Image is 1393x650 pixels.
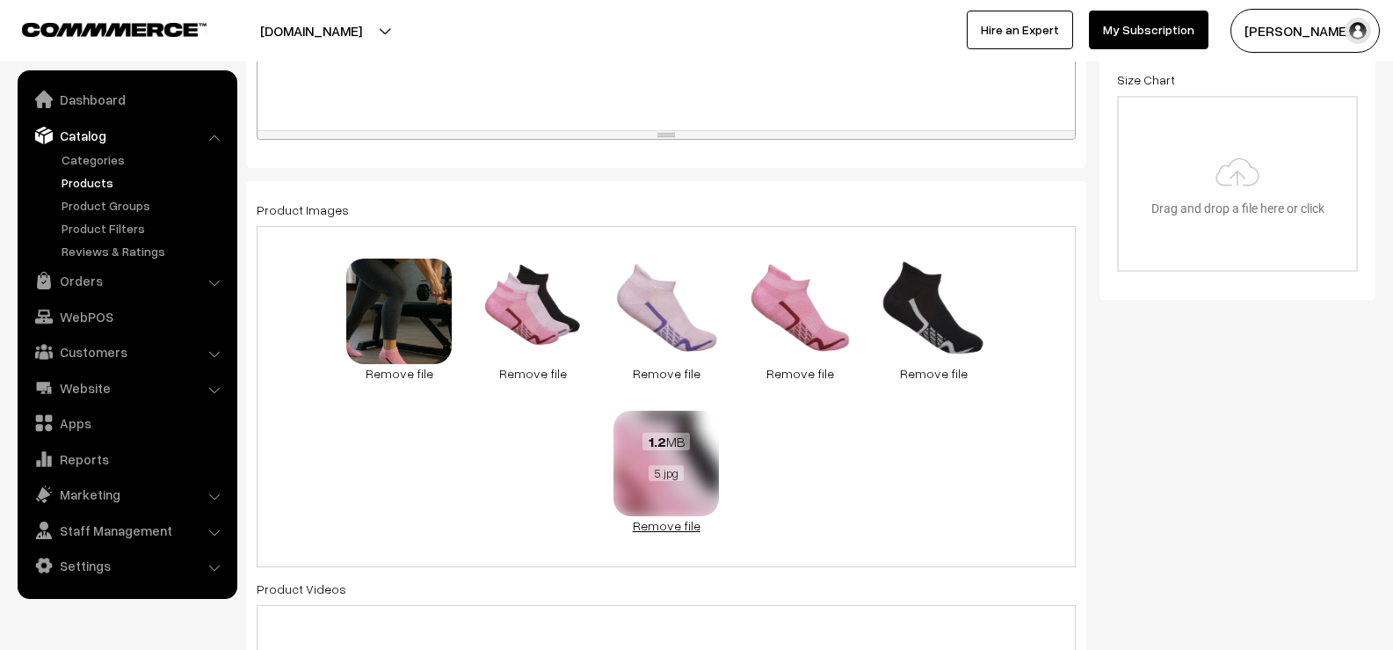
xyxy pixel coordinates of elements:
[881,364,986,383] a: Remove file
[257,580,346,598] label: Product Videos
[258,131,1075,139] div: resize
[22,301,231,332] a: WebPOS
[346,364,452,383] a: Remove file
[22,372,231,404] a: Website
[613,364,719,383] a: Remove file
[649,465,683,481] span: 5.jpg
[57,242,231,260] a: Reviews & Ratings
[57,196,231,215] a: Product Groups
[22,407,231,439] a: Apps
[57,150,231,169] a: Categories
[613,516,719,535] a: Remove file
[22,443,231,475] a: Reports
[1089,11,1208,49] a: My Subscription
[642,433,690,450] span: MB
[257,201,349,219] label: Product Images
[57,173,231,192] a: Products
[649,433,666,450] strong: 1.2
[22,18,176,39] a: COMMMERCE
[22,265,231,296] a: Orders
[22,478,231,510] a: Marketing
[22,550,231,581] a: Settings
[22,84,231,115] a: Dashboard
[22,23,207,36] img: COMMMERCE
[747,364,852,383] a: Remove file
[22,336,231,368] a: Customers
[480,364,585,383] a: Remove file
[967,11,1073,49] a: Hire an Expert
[1117,70,1175,89] label: Size Chart
[199,9,424,53] button: [DOMAIN_NAME]
[1230,9,1380,53] button: [PERSON_NAME]
[1345,18,1371,44] img: user
[22,515,231,546] a: Staff Management
[22,120,231,151] a: Catalog
[57,219,231,237] a: Product Filters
